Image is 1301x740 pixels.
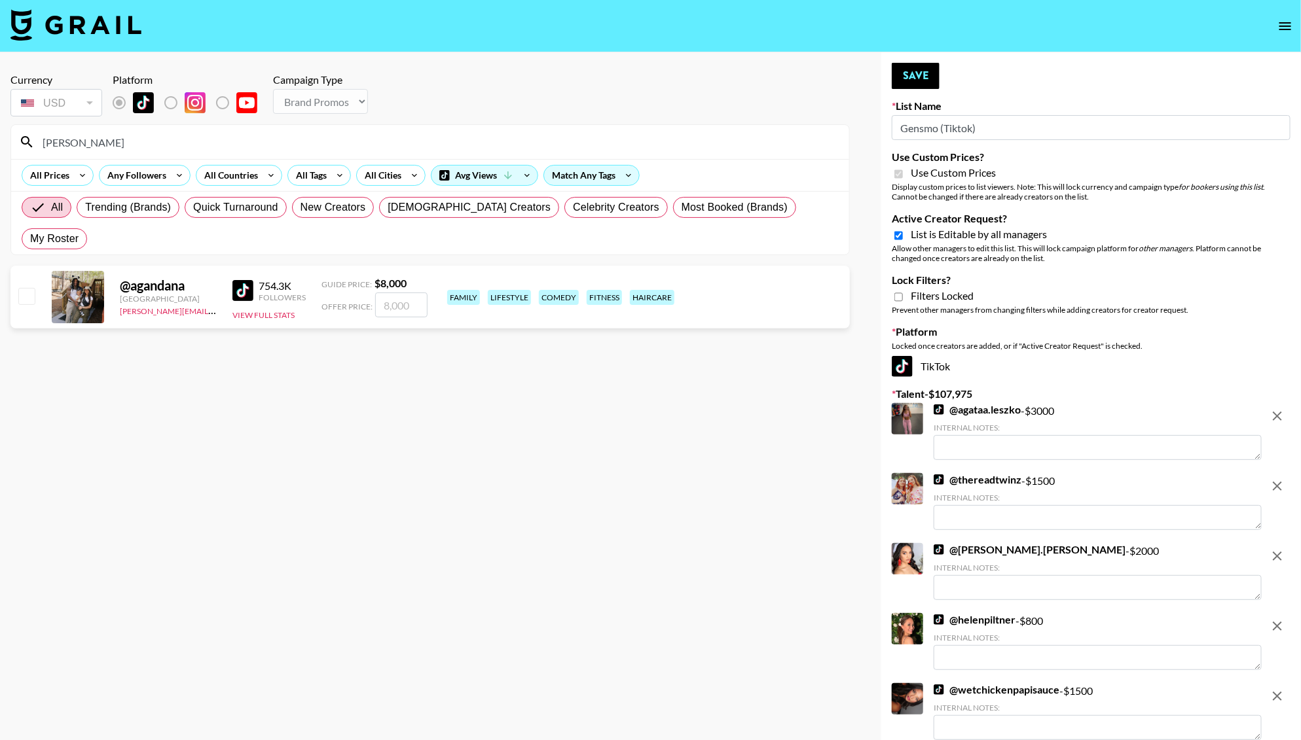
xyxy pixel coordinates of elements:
button: Save [892,63,940,89]
span: Use Custom Prices [911,166,996,179]
img: TikTok [934,404,944,415]
div: [GEOGRAPHIC_DATA] [120,294,217,304]
div: Prevent other managers from changing filters while adding creators for creator request. [892,305,1291,315]
div: All Cities [357,166,404,185]
div: Followers [259,292,306,302]
img: TikTok [934,474,944,485]
a: [PERSON_NAME][EMAIL_ADDRESS][DOMAIN_NAME] [120,304,314,316]
div: - $ 3000 [934,403,1262,460]
label: Use Custom Prices? [892,150,1291,164]
span: Trending (Brands) [85,200,171,215]
img: Instagram [185,92,206,113]
label: List Name [892,99,1291,113]
div: Match Any Tags [544,166,639,185]
input: 8,000 [375,292,428,317]
div: - $ 2000 [934,543,1262,600]
span: All [51,200,63,215]
a: @wetchickenpapisauce [934,683,1059,696]
div: Platform [113,73,268,86]
div: Internal Notes: [934,633,1262,643]
div: lifestyle [488,290,531,305]
div: haircare [630,290,674,305]
div: @ agandana [120,277,217,294]
div: List locked to TikTok. [113,89,268,116]
label: Lock Filters? [892,273,1291,287]
div: Currency is locked to USD [10,86,102,119]
div: Locked once creators are added, or if "Active Creator Request" is checked. [892,341,1291,351]
button: remove [1264,473,1291,499]
a: @[PERSON_NAME].[PERSON_NAME] [934,543,1126,556]
a: @thereadtwinz [934,473,1021,486]
span: Guide Price: [321,279,372,289]
img: TikTok [934,684,944,695]
span: My Roster [30,231,79,247]
div: - $ 800 [934,613,1262,670]
img: TikTok [892,356,913,377]
span: New Creators [301,200,366,215]
img: TikTok [934,544,944,555]
div: Avg Views [431,166,538,185]
em: other managers [1139,243,1192,253]
img: TikTok [934,614,944,625]
span: List is Editable by all managers [911,228,1047,241]
button: remove [1264,403,1291,429]
div: - $ 1500 [934,473,1262,530]
div: Currency [10,73,102,86]
span: [DEMOGRAPHIC_DATA] Creators [388,200,551,215]
img: TikTok [133,92,154,113]
div: Allow other managers to edit this list. This will lock campaign platform for . Platform cannot be... [892,243,1291,263]
div: family [447,290,480,305]
button: remove [1264,543,1291,569]
button: View Full Stats [232,310,295,320]
button: remove [1264,613,1291,639]
div: Campaign Type [273,73,368,86]
div: All Tags [288,166,329,185]
div: Internal Notes: [934,493,1262,502]
a: @helenpiltner [934,613,1016,626]
div: Display custom prices to list viewers. Note: This will lock currency and campaign type . Cannot b... [892,182,1291,202]
span: Celebrity Creators [573,200,659,215]
span: Quick Turnaround [193,200,278,215]
img: Grail Talent [10,9,141,41]
div: - $ 1500 [934,683,1262,740]
div: All Countries [196,166,261,185]
div: Internal Notes: [934,423,1262,432]
label: Active Creator Request? [892,212,1291,225]
input: Search by User Name [35,132,841,152]
div: fitness [587,290,622,305]
div: 754.3K [259,279,306,292]
div: All Prices [22,166,72,185]
label: Talent - $ 107,975 [892,387,1291,400]
div: Any Followers [100,166,169,185]
span: Most Booked (Brands) [682,200,788,215]
a: @agataa.leszko [934,403,1021,416]
button: open drawer [1272,13,1298,39]
div: USD [13,92,100,115]
div: TikTok [892,356,1291,377]
span: Offer Price: [321,302,373,311]
div: comedy [539,290,579,305]
button: remove [1264,683,1291,709]
img: TikTok [232,280,253,301]
img: YouTube [236,92,257,113]
div: Internal Notes: [934,563,1262,573]
em: for bookers using this list [1179,182,1263,192]
label: Platform [892,325,1291,338]
div: Internal Notes: [934,703,1262,713]
span: Filters Locked [911,289,974,302]
strong: $ 8,000 [375,277,407,289]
